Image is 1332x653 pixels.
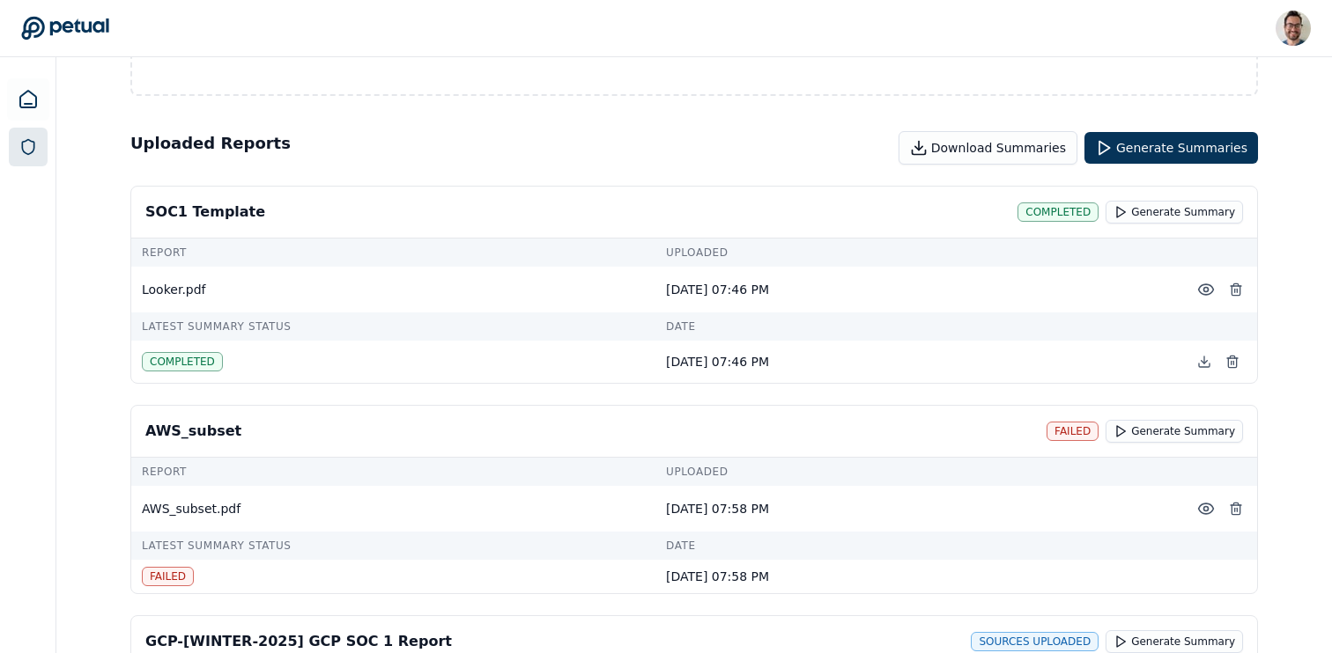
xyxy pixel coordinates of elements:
td: Date [655,312,1180,341]
td: [DATE] 07:46 PM [655,341,1180,383]
td: Latest Summary Status [131,532,655,560]
button: Download generated summary [1190,348,1218,376]
button: Download Summaries [899,131,1077,165]
td: [DATE] 07:58 PM [655,486,1180,532]
div: completed [1017,202,1099,222]
button: Delete Report [1222,274,1250,305]
div: completed [142,352,223,371]
button: Delete generated summary [1218,348,1247,376]
div: AWS_subset [145,421,241,442]
h2: Uploaded Reports [130,131,291,165]
td: Report [131,238,655,267]
td: [DATE] 07:46 PM [655,267,1180,312]
div: sources uploaded [971,632,1099,651]
button: Generate Summaries [1084,132,1258,164]
td: AWS_subset.pdf [131,486,655,532]
a: Go to Dashboard [21,16,109,40]
button: Generate Summary [1106,630,1243,653]
div: failed [142,567,194,586]
button: Preview File (hover for quick preview, click for full view) [1190,274,1222,305]
a: Dashboard [7,78,49,121]
td: Report [131,458,655,486]
div: GCP-[WINTER-2025] GCP SOC 1 Report [145,631,452,652]
td: Latest Summary Status [131,312,655,341]
button: Generate Summary [1106,201,1243,224]
button: Preview File (hover for quick preview, click for full view) [1190,493,1222,525]
div: failed [1047,422,1099,441]
a: SOC [9,128,48,166]
td: [DATE] 07:58 PM [655,560,1180,593]
td: Date [655,532,1180,560]
td: Uploaded [655,238,1180,267]
td: Looker.pdf [131,267,655,312]
div: SOC1 Template [145,202,265,223]
img: Eliot Walker [1276,11,1311,46]
td: Uploaded [655,458,1180,486]
button: Delete Report [1222,493,1250,525]
button: Generate Summary [1106,420,1243,443]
